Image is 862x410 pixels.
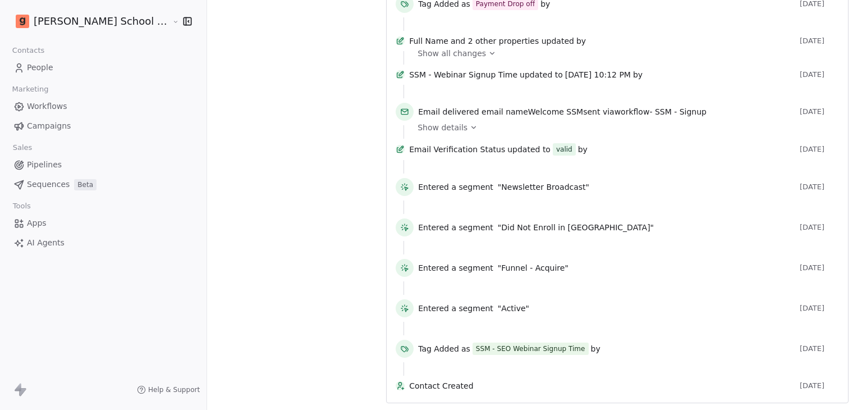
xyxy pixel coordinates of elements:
[451,35,574,47] span: and 2 other properties updated
[800,223,839,232] span: [DATE]
[8,139,37,156] span: Sales
[27,217,47,229] span: Apps
[9,97,198,116] a: Workflows
[137,385,200,394] a: Help & Support
[27,179,70,190] span: Sequences
[27,62,53,74] span: People
[520,69,563,80] span: updated to
[418,181,493,193] span: Entered a segment
[27,159,62,171] span: Pipelines
[27,237,65,249] span: AI Agents
[9,214,198,233] a: Apps
[9,234,198,252] a: AI Agents
[800,107,839,116] span: [DATE]
[418,343,459,354] span: Tag Added
[565,69,631,80] span: [DATE] 10:12 PM
[498,222,654,233] span: "Did Not Enroll in [GEOGRAPHIC_DATA]"
[418,48,486,59] span: Show all changes
[16,15,29,28] img: Goela%20School%20Logos%20(4).png
[418,262,493,274] span: Entered a segment
[7,42,49,59] span: Contacts
[418,303,493,314] span: Entered a segment
[800,37,839,45] span: [DATE]
[7,81,53,98] span: Marketing
[74,179,97,190] span: Beta
[418,48,831,59] a: Show all changes
[800,344,839,353] span: [DATE]
[9,175,198,194] a: SequencesBeta
[9,117,198,135] a: Campaigns
[418,222,493,233] span: Entered a segment
[578,144,588,155] span: by
[655,107,707,116] span: SSM - Signup
[9,58,198,77] a: People
[556,144,572,155] div: valid
[498,262,568,274] span: "Funnel - Acquire"
[418,122,467,133] span: Show details
[418,122,831,133] a: Show details
[461,343,470,354] span: as
[409,69,517,80] span: SSM - Webinar Signup Time
[27,120,71,132] span: Campaigns
[8,198,35,215] span: Tools
[800,263,839,272] span: [DATE]
[633,69,643,80] span: by
[13,12,164,31] button: [PERSON_NAME] School of Finance LLP
[27,101,67,112] span: Workflows
[576,35,586,47] span: by
[409,144,505,155] span: Email Verification Status
[476,344,585,354] div: SSM - SEO Webinar Signup Time
[507,144,551,155] span: updated to
[528,107,583,116] span: Welcome SSM
[148,385,200,394] span: Help & Support
[418,106,707,117] span: email name sent via workflow -
[800,304,839,313] span: [DATE]
[498,303,529,314] span: "Active"
[498,181,589,193] span: "Newsletter Broadcast"
[591,343,600,354] span: by
[409,380,795,391] span: Contact Created
[800,183,839,192] span: [DATE]
[418,107,479,116] span: Email delivered
[34,14,169,29] span: [PERSON_NAME] School of Finance LLP
[409,35,448,47] span: Full Name
[800,70,839,79] span: [DATE]
[800,381,839,390] span: [DATE]
[9,156,198,174] a: Pipelines
[800,145,839,154] span: [DATE]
